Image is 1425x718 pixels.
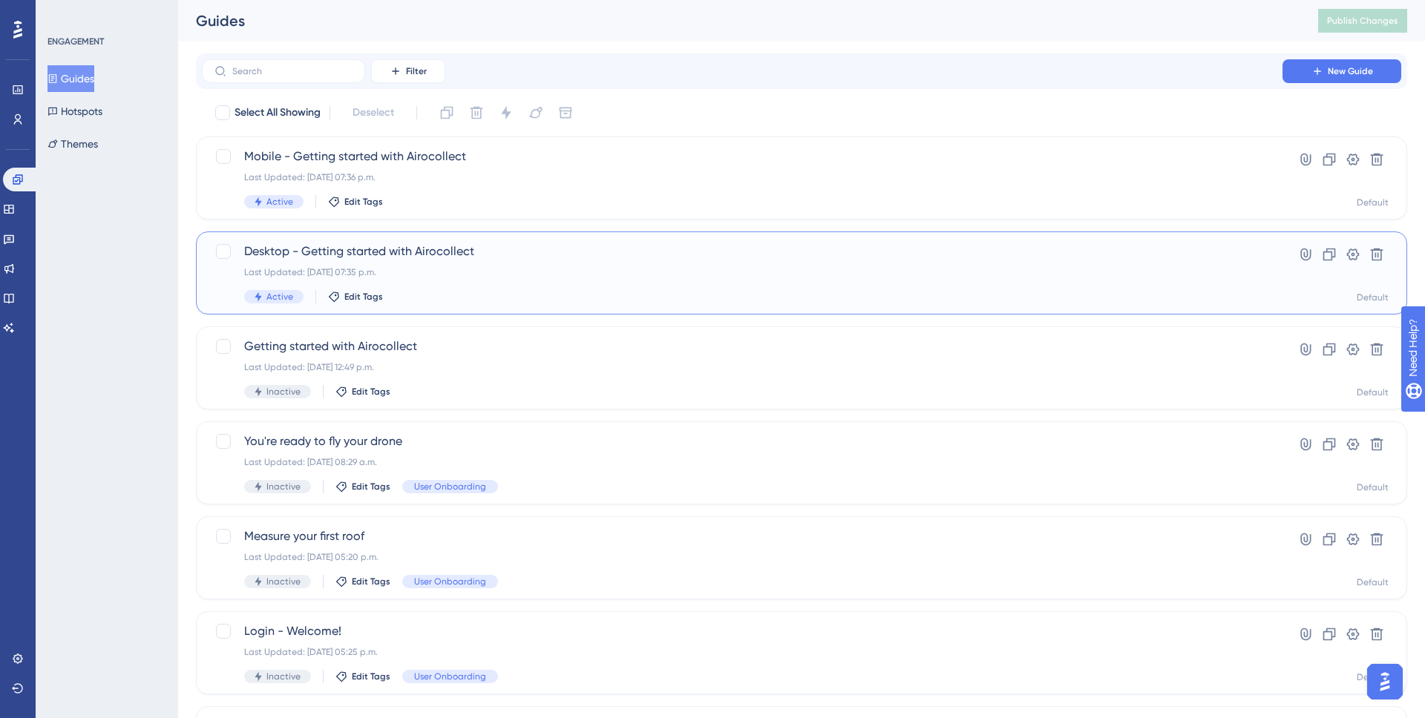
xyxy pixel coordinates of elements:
button: Deselect [339,99,407,126]
iframe: UserGuiding AI Assistant Launcher [1363,659,1407,704]
button: Edit Tags [335,671,390,682]
div: Default [1357,386,1389,398]
span: Publish Changes [1327,15,1398,27]
span: Inactive [266,386,301,398]
span: Select All Showing [235,104,321,122]
span: Inactive [266,671,301,682]
span: New Guide [1328,65,1373,77]
span: Edit Tags [344,291,383,303]
span: Edit Tags [352,671,390,682]
div: Default [1357,576,1389,588]
span: User Onboarding [414,481,486,493]
span: Edit Tags [352,576,390,587]
button: Filter [371,59,445,83]
span: Mobile - Getting started with Airocollect [244,148,1240,165]
span: Measure your first roof [244,527,1240,545]
span: Login - Welcome! [244,622,1240,640]
div: Default [1357,197,1389,208]
button: Edit Tags [335,386,390,398]
div: Last Updated: [DATE] 05:20 p.m. [244,551,1240,563]
span: Inactive [266,576,301,587]
span: Edit Tags [344,196,383,208]
div: Last Updated: [DATE] 05:25 p.m. [244,646,1240,658]
button: Themes [47,131,98,157]
span: Need Help? [35,4,93,22]
button: Edit Tags [335,576,390,587]
span: Filter [406,65,427,77]
span: Deselect [353,104,394,122]
span: User Onboarding [414,671,486,682]
span: Desktop - Getting started with Airocollect [244,243,1240,260]
div: Last Updated: [DATE] 12:49 p.m. [244,361,1240,373]
span: Inactive [266,481,301,493]
span: Edit Tags [352,481,390,493]
span: Active [266,196,293,208]
input: Search [232,66,353,76]
button: Edit Tags [328,291,383,303]
button: Guides [47,65,94,92]
span: Active [266,291,293,303]
button: Edit Tags [328,196,383,208]
span: You're ready to fly your drone [244,432,1240,450]
button: Publish Changes [1318,9,1407,33]
span: Edit Tags [352,386,390,398]
button: Hotspots [47,98,102,125]
div: Last Updated: [DATE] 07:36 p.m. [244,171,1240,183]
span: Getting started with Airocollect [244,337,1240,355]
button: New Guide [1282,59,1401,83]
div: ENGAGEMENT [47,36,104,47]
button: Edit Tags [335,481,390,493]
div: Last Updated: [DATE] 08:29 a.m. [244,456,1240,468]
span: User Onboarding [414,576,486,587]
div: Default [1357,671,1389,683]
div: Guides [196,10,1281,31]
div: Default [1357,292,1389,303]
div: Last Updated: [DATE] 07:35 p.m. [244,266,1240,278]
div: Default [1357,481,1389,493]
